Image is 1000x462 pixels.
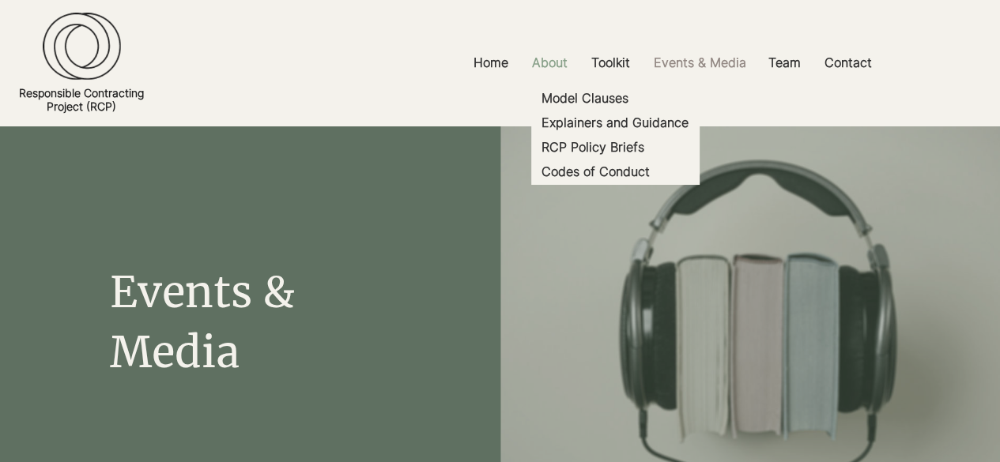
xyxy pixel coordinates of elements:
a: Responsible ContractingProject (RCP) [19,86,144,113]
p: Contact [817,45,880,81]
p: Events & Media [646,45,754,81]
a: Home [462,45,520,81]
a: Model Clauses [531,86,699,111]
a: Explainers and Guidance [531,111,699,135]
a: Codes of Conduct [531,160,699,184]
p: About [524,45,575,81]
p: Model Clauses [535,86,635,111]
a: About [520,45,579,81]
span: Events & Media [110,265,295,379]
a: Events & Media [642,45,757,81]
p: RCP Policy Briefs [535,135,651,160]
a: RCP Policy Briefs [531,135,699,160]
p: Home [466,45,516,81]
nav: Site [345,45,1000,81]
p: Toolkit [583,45,638,81]
a: Team [757,45,813,81]
a: Contact [813,45,884,81]
p: Team [760,45,809,81]
p: Explainers and Guidance [535,111,695,135]
p: Codes of Conduct [535,160,656,184]
a: Toolkit [579,45,642,81]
